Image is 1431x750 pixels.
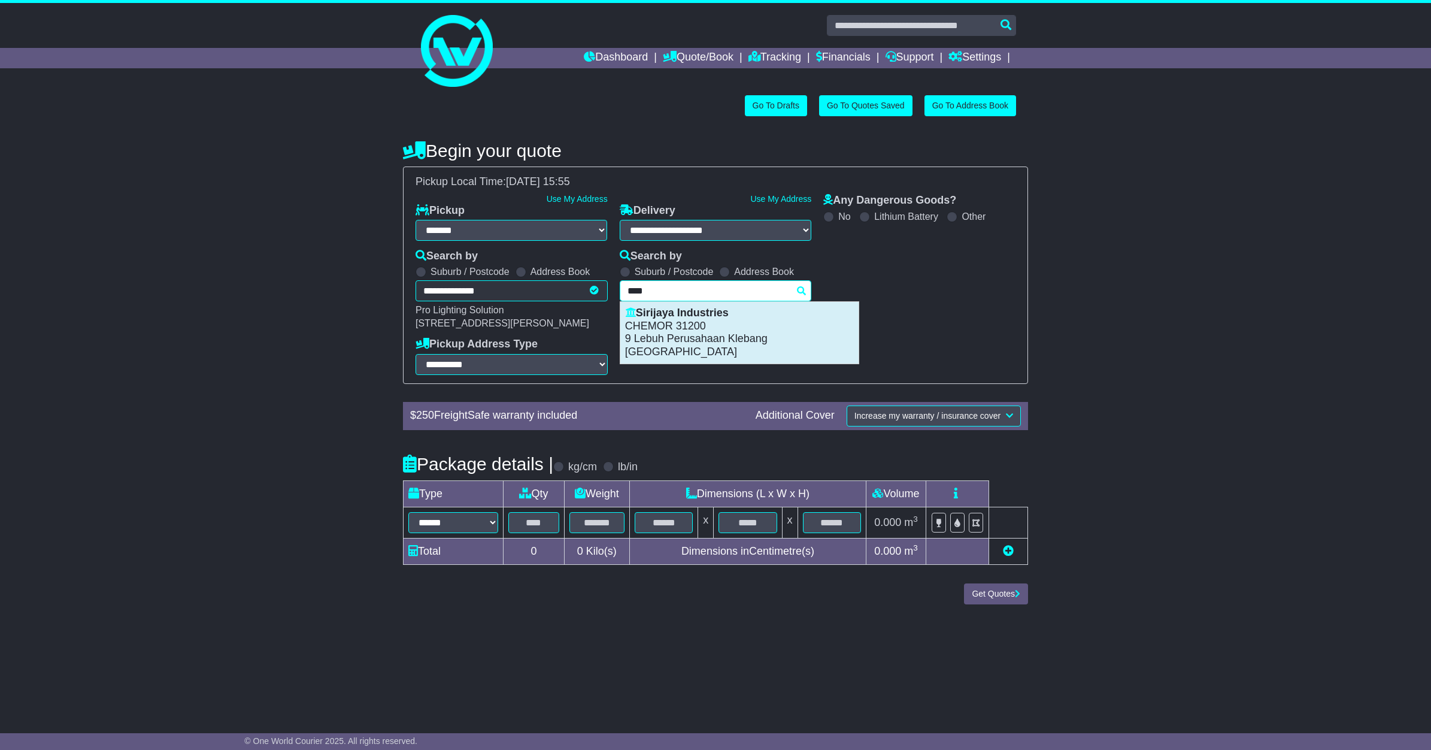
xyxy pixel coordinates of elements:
[618,461,638,474] label: lb/in
[416,409,434,421] span: 250
[847,406,1021,427] button: Increase my warranty / insurance cover
[823,194,956,207] label: Any Dangerous Goods?
[838,211,850,222] label: No
[506,176,570,187] span: [DATE] 15:55
[416,338,538,351] label: Pickup Address Type
[635,266,714,277] label: Suburb / Postcode
[416,204,465,217] label: Pickup
[530,266,590,277] label: Address Book
[913,515,918,524] sup: 3
[625,307,854,320] p: Sirijaya Industries
[816,48,871,68] a: Financials
[564,539,629,565] td: Kilo(s)
[416,250,478,263] label: Search by
[404,539,504,565] td: Total
[564,480,629,507] td: Weight
[886,48,934,68] a: Support
[663,48,733,68] a: Quote/Book
[629,539,866,565] td: Dimensions in Centimetre(s)
[244,736,417,746] span: © One World Courier 2025. All rights reserved.
[504,480,565,507] td: Qty
[629,480,866,507] td: Dimensions (L x W x H)
[854,411,1001,421] span: Increase my warranty / insurance cover
[782,507,798,538] td: x
[430,266,510,277] label: Suburb / Postcode
[577,545,583,557] span: 0
[625,320,854,333] p: CHEMOR 31200
[904,516,918,528] span: m
[866,480,926,507] td: Volume
[748,48,801,68] a: Tracking
[404,480,504,507] td: Type
[698,507,714,538] td: x
[913,543,918,552] sup: 3
[403,141,1028,161] h4: Begin your quote
[874,545,901,557] span: 0.000
[745,95,807,116] a: Go To Drafts
[410,176,1021,189] div: Pickup Local Time:
[962,211,986,222] label: Other
[874,516,901,528] span: 0.000
[625,346,854,359] p: [GEOGRAPHIC_DATA]
[404,409,750,422] div: $ FreightSafe warranty included
[750,409,841,422] div: Additional Cover
[1003,545,1014,557] a: Add new item
[924,95,1016,116] a: Go To Address Book
[403,454,553,474] h4: Package details |
[734,266,794,277] label: Address Book
[620,250,682,263] label: Search by
[568,461,597,474] label: kg/cm
[620,204,675,217] label: Delivery
[904,545,918,557] span: m
[964,583,1028,604] button: Get Quotes
[584,48,648,68] a: Dashboard
[819,95,912,116] a: Go To Quotes Saved
[547,194,608,204] a: Use My Address
[504,539,565,565] td: 0
[948,48,1001,68] a: Settings
[750,194,811,204] a: Use My Address
[625,332,854,346] p: 9 Lebuh Perusahaan Klebang
[874,211,938,222] label: Lithium Battery
[416,318,589,328] span: [STREET_ADDRESS][PERSON_NAME]
[416,305,504,315] span: Pro Lighting Solution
